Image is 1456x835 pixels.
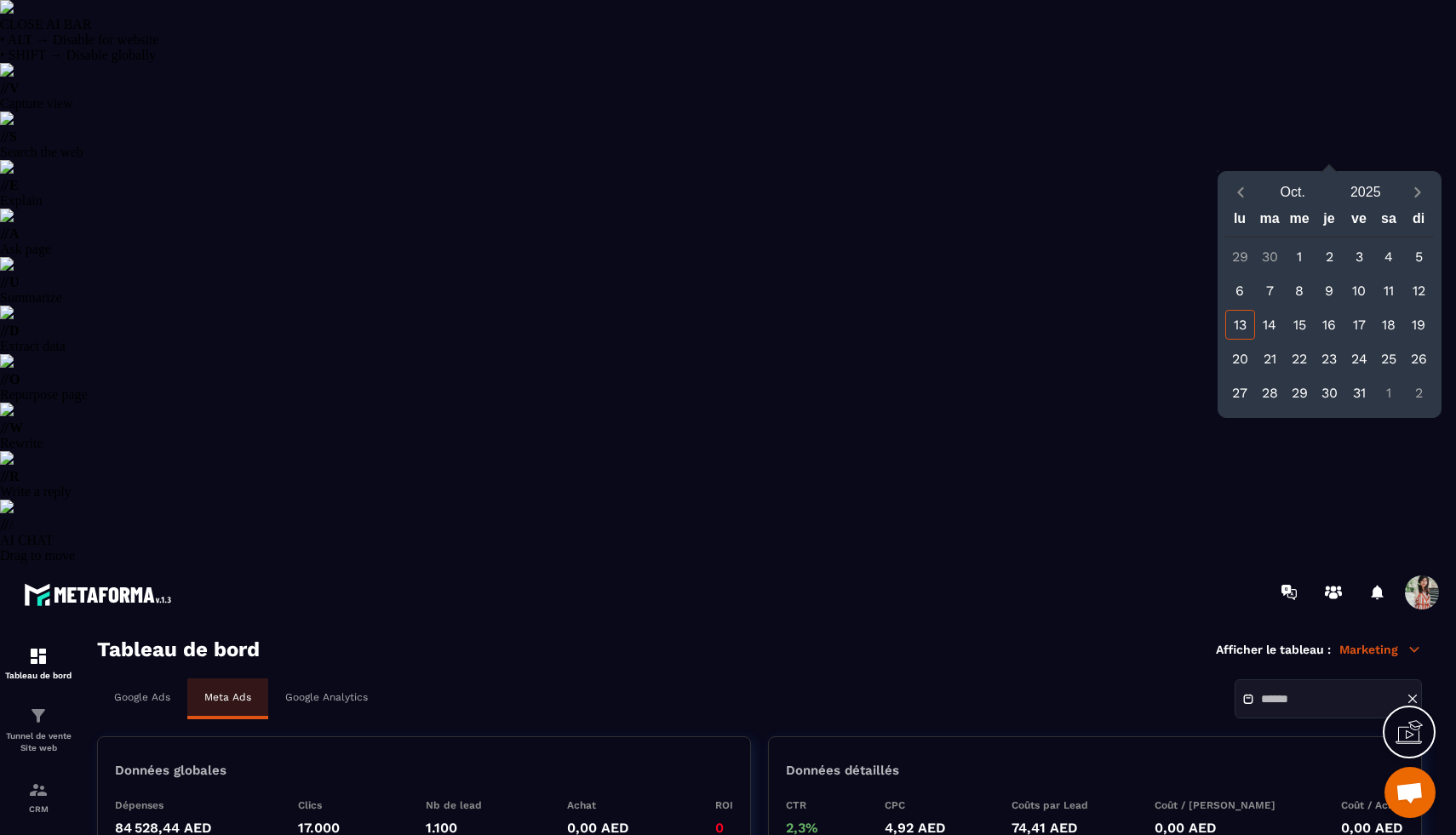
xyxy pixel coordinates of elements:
p: Nb de lead [426,799,482,811]
p: Clics [298,799,340,811]
p: Tunnel de vente Site web [4,730,72,754]
img: logo [24,579,177,610]
p: Coût / Achat [1341,799,1404,811]
p: Tableau de bord [4,671,72,680]
a: formationformationTableau de bord [4,633,72,693]
p: Google Ads [114,691,170,703]
h3: Tableau de bord [97,638,260,661]
p: Coût / [PERSON_NAME] [1155,799,1275,811]
p: Coûts par Lead [1012,799,1088,811]
a: formationformationTunnel de vente Site web [4,693,72,767]
img: formation [28,780,49,800]
p: Dépenses [115,799,212,811]
a: formationformationCRM [4,767,72,826]
p: CPC [885,799,946,811]
img: formation [28,646,49,666]
p: Meta Ads [204,691,251,703]
p: Afficher le tableau : [1216,643,1331,656]
p: Données globales [115,763,226,778]
p: Google Analytics [285,691,368,703]
p: Marketing [1339,642,1422,657]
img: formation [28,706,49,726]
p: ROI [715,799,733,811]
p: Données détaillés [786,763,899,778]
p: CRM [4,804,72,814]
p: Achat [567,799,629,811]
div: Ouvrir le chat [1384,767,1436,818]
p: CTR [786,799,818,811]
